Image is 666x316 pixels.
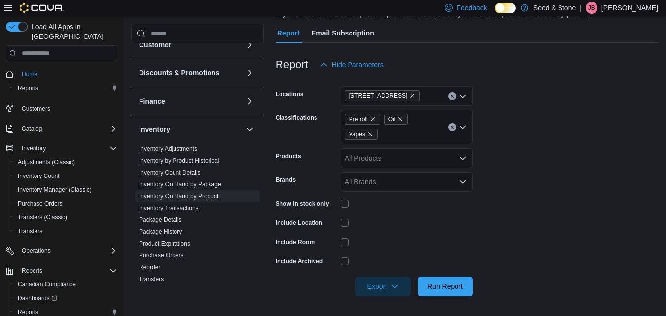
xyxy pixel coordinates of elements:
input: Dark Mode [495,3,516,13]
button: Remove Oil from selection in this group [397,116,403,122]
div: Inventory [131,143,264,289]
button: Clear input [448,92,456,100]
button: Operations [2,244,121,258]
button: Canadian Compliance [10,278,121,291]
button: Transfers (Classic) [10,211,121,224]
span: Reports [14,82,117,94]
button: Discounts & Promotions [139,68,242,78]
span: Inventory [22,144,46,152]
span: Inventory Manager (Classic) [18,186,92,194]
label: Include Location [276,219,322,227]
span: Purchase Orders [139,251,184,259]
label: Classifications [276,114,317,122]
button: Operations [18,245,55,257]
a: Transfers [14,225,46,237]
button: Adjustments (Classic) [10,155,121,169]
span: Customers [18,102,117,114]
a: Purchase Orders [14,198,67,210]
label: Brands [276,176,296,184]
span: Pre roll [345,114,380,125]
span: Package History [139,228,182,236]
button: Remove 590 Old Hope Princeton Way (Hope) from selection in this group [409,93,415,99]
span: Inventory On Hand by Package [139,180,221,188]
button: Finance [139,96,242,106]
span: Product Expirations [139,240,190,247]
a: Package Details [139,216,182,223]
button: Open list of options [459,123,467,131]
p: Seed & Stone [533,2,576,14]
a: Adjustments (Classic) [14,156,79,168]
button: Inventory [18,142,50,154]
span: Email Subscription [312,23,374,43]
button: Export [355,277,411,296]
button: Catalog [18,123,46,135]
button: Reports [18,265,46,277]
span: Reorder [139,263,160,271]
span: [STREET_ADDRESS] [349,91,408,101]
span: Inventory Adjustments [139,145,197,153]
span: Oil [388,114,396,124]
button: Discounts & Promotions [244,67,256,79]
label: Include Archived [276,257,323,265]
button: Inventory [244,123,256,135]
button: Hide Parameters [316,55,387,74]
button: Finance [244,95,256,107]
h3: Customer [139,40,171,50]
span: Oil [384,114,408,125]
span: Reports [22,267,42,275]
h3: Discounts & Promotions [139,68,219,78]
button: Remove Pre roll from selection in this group [370,116,376,122]
span: Transfers [14,225,117,237]
button: Inventory [139,124,242,134]
span: Load All Apps in [GEOGRAPHIC_DATA] [28,22,117,41]
button: Purchase Orders [10,197,121,211]
span: JB [588,2,595,14]
h3: Inventory [139,124,170,134]
span: Vapes [345,129,378,140]
button: Inventory Count [10,169,121,183]
span: Inventory Count [18,172,60,180]
a: Purchase Orders [139,252,184,259]
a: Dashboards [10,291,121,305]
a: Inventory by Product Historical [139,157,219,164]
a: Reports [14,82,42,94]
button: Remove Vapes from selection in this group [367,131,373,137]
span: Feedback [456,3,487,13]
button: Transfers [10,224,121,238]
span: Transfers [139,275,164,283]
span: Transfers [18,227,42,235]
span: Operations [18,245,117,257]
span: Export [361,277,405,296]
a: Inventory Count Details [139,169,201,176]
a: Transfers (Classic) [14,211,71,223]
span: Catalog [22,125,42,133]
label: Locations [276,90,304,98]
button: Catalog [2,122,121,136]
a: Package History [139,228,182,235]
label: Products [276,152,301,160]
a: Inventory Transactions [139,205,199,211]
span: Purchase Orders [18,200,63,208]
a: Customers [18,103,54,115]
button: Customers [2,101,121,115]
span: Dashboards [18,294,57,302]
a: Inventory Adjustments [139,145,197,152]
a: Dashboards [14,292,61,304]
span: Home [22,70,37,78]
span: Inventory by Product Historical [139,157,219,165]
button: Reports [2,264,121,278]
label: Show in stock only [276,200,329,208]
span: Vapes [349,129,365,139]
span: Run Report [427,281,463,291]
span: Customers [22,105,50,113]
span: Reports [18,84,38,92]
span: Reports [18,308,38,316]
button: Customer [244,39,256,51]
span: Adjustments (Classic) [14,156,117,168]
h3: Finance [139,96,165,106]
a: Home [18,69,41,80]
span: Inventory Count [14,170,117,182]
label: Include Room [276,238,315,246]
button: Open list of options [459,154,467,162]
